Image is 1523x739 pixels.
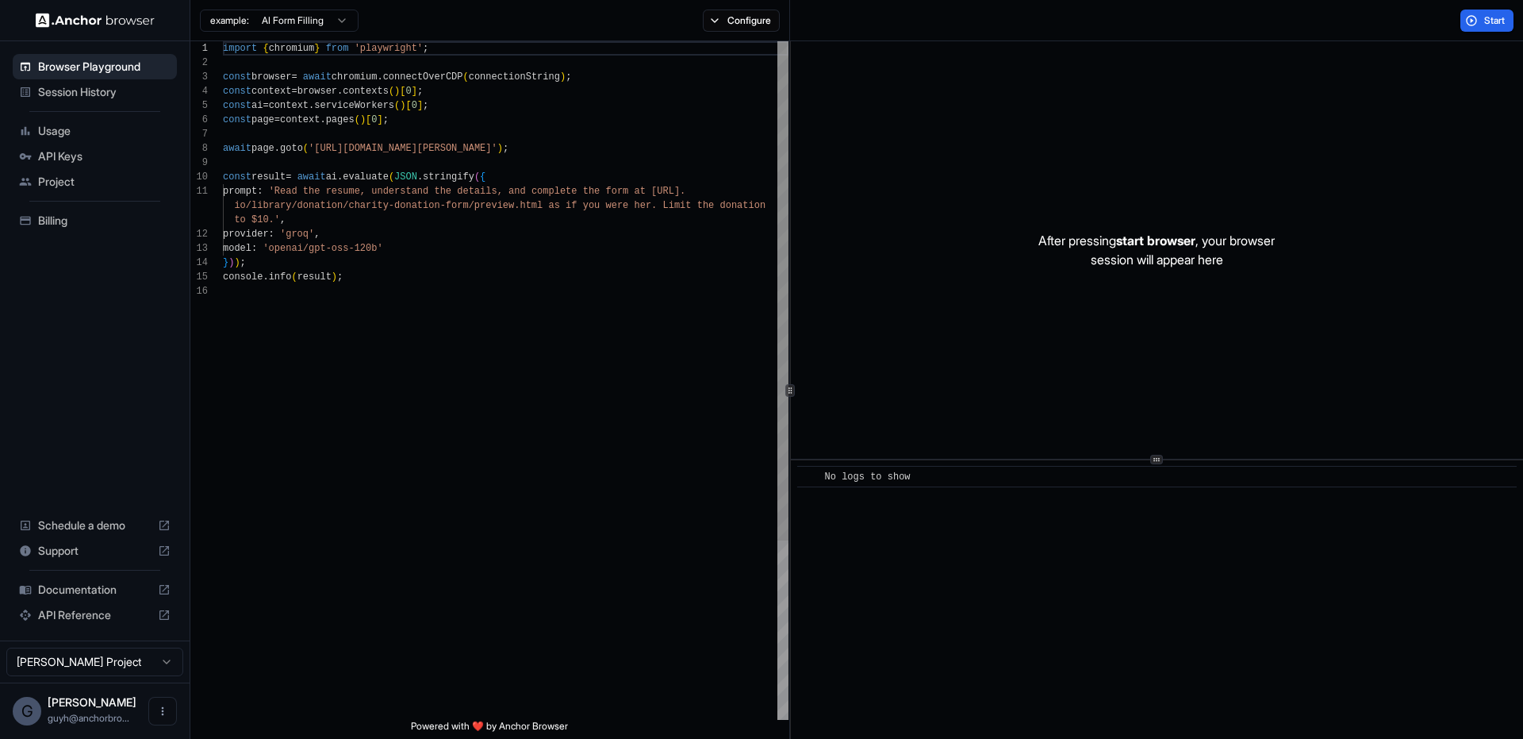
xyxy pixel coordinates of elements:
[251,243,257,254] span: :
[366,114,371,125] span: [
[332,271,337,283] span: )
[38,213,171,229] span: Billing
[480,171,485,183] span: {
[411,720,568,739] span: Powered with ❤️ by Anchor Browser
[263,100,268,111] span: =
[400,86,405,97] span: [
[263,43,268,54] span: {
[566,71,571,83] span: ;
[190,270,208,284] div: 15
[13,513,177,538] div: Schedule a demo
[463,71,469,83] span: (
[269,229,274,240] span: :
[394,171,417,183] span: JSON
[190,56,208,70] div: 2
[303,71,332,83] span: await
[38,84,171,100] span: Session History
[269,43,315,54] span: chromium
[280,229,314,240] span: 'groq'
[309,143,497,154] span: '[URL][DOMAIN_NAME][PERSON_NAME]'
[269,271,292,283] span: info
[503,143,508,154] span: ;
[190,256,208,270] div: 14
[280,143,303,154] span: goto
[394,86,400,97] span: )
[257,186,263,197] span: :
[190,241,208,256] div: 13
[286,171,291,183] span: =
[38,518,152,533] span: Schedule a demo
[405,86,411,97] span: 0
[263,271,268,283] span: .
[190,156,208,170] div: 9
[13,144,177,169] div: API Keys
[223,243,251,254] span: model
[148,697,177,726] button: Open menu
[360,114,366,125] span: )
[703,10,780,32] button: Configure
[355,43,423,54] span: 'playwright'
[389,86,394,97] span: (
[520,200,765,211] span: html as if you were her. Limit the donation
[223,271,263,283] span: console
[48,712,129,724] span: guyh@anchorbrowser.io
[805,469,813,485] span: ​
[423,171,474,183] span: stringify
[297,271,332,283] span: result
[251,171,286,183] span: result
[412,86,417,97] span: ]
[309,100,314,111] span: .
[412,100,417,111] span: 0
[326,43,349,54] span: from
[223,171,251,183] span: const
[337,86,343,97] span: .
[269,186,554,197] span: 'Read the resume, understand the details, and comp
[303,143,309,154] span: (
[417,171,423,183] span: .
[383,71,463,83] span: connectOverCDP
[38,582,152,598] span: Documentation
[269,100,309,111] span: context
[190,170,208,184] div: 10
[554,186,686,197] span: lete the form at [URL].
[38,543,152,559] span: Support
[13,169,177,194] div: Project
[38,148,171,164] span: API Keys
[251,100,263,111] span: ai
[223,71,251,83] span: const
[190,284,208,298] div: 16
[825,471,911,483] span: No logs to show
[251,86,291,97] span: context
[417,100,423,111] span: ]
[291,86,297,97] span: =
[343,86,389,97] span: contexts
[13,577,177,602] div: Documentation
[377,71,382,83] span: .
[223,143,251,154] span: await
[371,114,377,125] span: 0
[332,71,378,83] span: chromium
[1484,14,1506,27] span: Start
[36,13,155,28] img: Anchor Logo
[13,79,177,105] div: Session History
[190,70,208,84] div: 3
[291,71,297,83] span: =
[280,114,320,125] span: context
[394,100,400,111] span: (
[210,14,249,27] span: example:
[280,214,286,225] span: ,
[234,200,520,211] span: io/library/donation/charity-donation-form/preview.
[190,98,208,113] div: 5
[383,114,389,125] span: ;
[263,243,382,254] span: 'openai/gpt-oss-120b'
[1038,231,1275,269] p: After pressing , your browser session will appear here
[1116,233,1195,248] span: start browser
[274,143,280,154] span: .
[469,71,560,83] span: connectionString
[389,171,394,183] span: (
[251,114,274,125] span: page
[48,695,136,709] span: Guy Hayou
[320,114,325,125] span: .
[560,71,566,83] span: )
[314,229,320,240] span: ,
